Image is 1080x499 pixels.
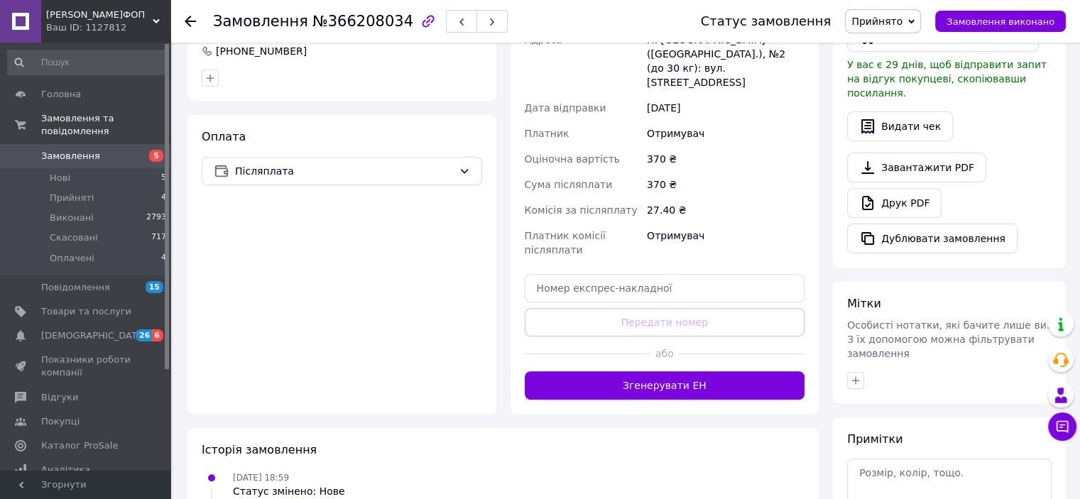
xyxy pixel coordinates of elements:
[650,346,678,361] span: або
[525,274,805,302] input: Номер експрес-накладної
[146,212,166,224] span: 2793
[847,188,942,218] a: Друк PDF
[146,281,163,293] span: 15
[233,484,345,498] div: Статус змінено: Нове
[41,112,170,138] span: Замовлення та повідомлення
[202,130,246,143] span: Оплата
[152,329,163,341] span: 6
[851,16,902,27] span: Прийнято
[644,223,807,263] div: Отримувач
[525,34,562,45] span: Адреса
[1048,412,1076,441] button: Чат з покупцем
[525,179,613,190] span: Сума післяплати
[41,391,78,404] span: Відгуки
[525,102,606,114] span: Дата відправки
[235,163,453,179] span: Післяплата
[701,14,831,28] div: Статус замовлення
[644,121,807,146] div: Отримувач
[644,95,807,121] div: [DATE]
[151,231,166,244] span: 717
[644,27,807,95] div: м. [GEOGRAPHIC_DATA] ([GEOGRAPHIC_DATA].), №2 (до 30 кг): вул. [STREET_ADDRESS]
[50,172,70,185] span: Нові
[41,150,100,163] span: Замовлення
[847,432,902,446] span: Примітки
[46,9,153,21] span: Мальченко І.П.ФОП
[525,371,805,400] button: Згенерувати ЕН
[161,172,166,185] span: 5
[525,204,638,216] span: Комісія за післяплату
[185,14,196,28] div: Повернутися назад
[525,128,569,139] span: Платник
[644,146,807,172] div: 370 ₴
[947,16,1054,27] span: Замовлення виконано
[50,192,94,204] span: Прийняті
[50,252,94,265] span: Оплачені
[41,464,90,476] span: Аналітика
[213,13,308,30] span: Замовлення
[525,230,606,256] span: Платник комісії післяплати
[847,224,1018,253] button: Дублювати замовлення
[847,111,953,141] button: Видати чек
[312,13,413,30] span: №366208034
[202,443,317,456] span: Історія замовлення
[7,50,168,75] input: Пошук
[41,329,146,342] span: [DEMOGRAPHIC_DATA]
[214,44,308,58] div: [PHONE_NUMBER]
[41,305,131,318] span: Товари та послуги
[41,353,131,379] span: Показники роботи компанії
[50,212,94,224] span: Виконані
[161,252,166,265] span: 4
[149,150,163,162] span: 5
[41,439,118,452] span: Каталог ProSale
[644,197,807,223] div: 27.40 ₴
[50,231,98,244] span: Скасовані
[847,297,881,310] span: Мітки
[525,153,620,165] span: Оціночна вартість
[41,88,81,101] span: Головна
[136,329,152,341] span: 26
[41,415,80,428] span: Покупці
[161,192,166,204] span: 4
[847,59,1047,99] span: У вас є 29 днів, щоб відправити запит на відгук покупцеві, скопіювавши посилання.
[233,473,289,483] span: [DATE] 18:59
[847,153,986,182] a: Завантажити PDF
[46,21,170,34] div: Ваш ID: 1127812
[644,172,807,197] div: 370 ₴
[847,319,1049,359] span: Особисті нотатки, які бачите лише ви. З їх допомогою можна фільтрувати замовлення
[935,11,1066,32] button: Замовлення виконано
[41,281,110,294] span: Повідомлення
